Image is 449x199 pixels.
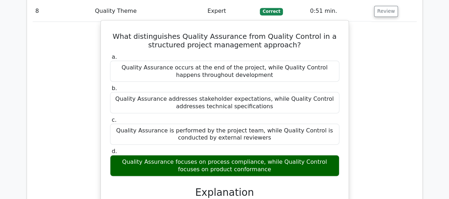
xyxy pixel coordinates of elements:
div: Quality Assurance occurs at the end of the project, while Quality Control happens throughout deve... [110,61,339,82]
td: 0:51 min. [307,1,371,21]
span: d. [112,147,117,154]
h3: Explanation [114,186,335,198]
div: Quality Assurance is performed by the project team, while Quality Control is conducted by externa... [110,124,339,145]
td: Expert [204,1,257,21]
span: Correct [260,8,283,15]
div: Quality Assurance addresses stakeholder expectations, while Quality Control addresses technical s... [110,92,339,113]
td: 8 [33,1,92,21]
span: a. [112,53,117,60]
div: Quality Assurance focuses on process compliance, while Quality Control focuses on product conform... [110,155,339,176]
span: b. [112,84,117,91]
h5: What distinguishes Quality Assurance from Quality Control in a structured project management appr... [109,32,340,49]
td: Quality Theme [92,1,204,21]
button: Review [374,6,398,17]
span: c. [112,116,117,123]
